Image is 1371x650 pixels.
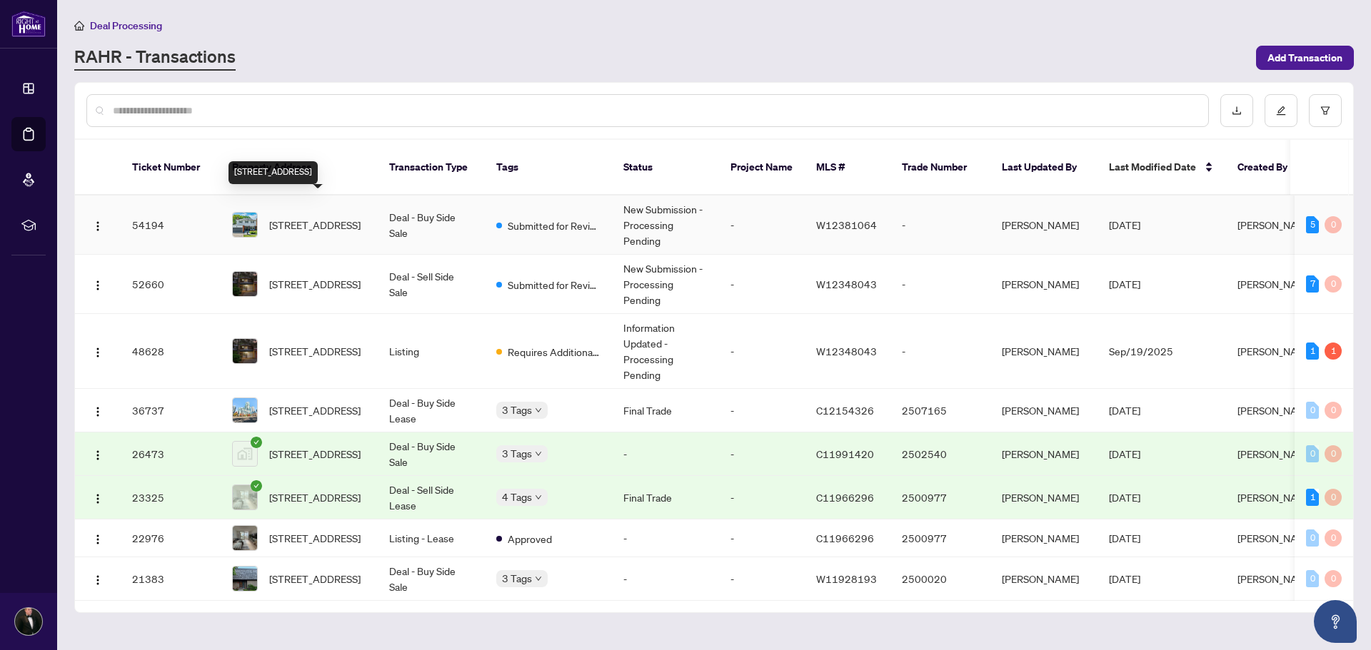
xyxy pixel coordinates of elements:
div: 0 [1325,570,1342,587]
td: Listing [378,314,485,389]
span: W12348043 [816,345,877,357]
span: down [535,494,542,501]
span: 3 Tags [502,570,532,586]
span: [STREET_ADDRESS] [269,343,361,359]
button: Logo [86,527,109,549]
th: Last Updated By [990,140,1098,195]
span: Approved [508,531,552,547]
button: Logo [86,486,109,509]
td: [PERSON_NAME] [990,255,1098,314]
span: [STREET_ADDRESS] [269,530,361,546]
span: [DATE] [1109,491,1140,504]
th: Project Name [719,140,805,195]
span: home [74,21,84,31]
th: Created By [1226,140,1312,195]
span: Submitted for Review [508,277,601,293]
span: download [1232,106,1242,116]
div: 0 [1325,275,1342,293]
td: 52660 [121,255,221,314]
div: 0 [1325,489,1342,506]
div: 0 [1325,529,1342,547]
span: edit [1276,106,1286,116]
td: 2502540 [890,432,990,476]
td: 22976 [121,519,221,557]
span: [DATE] [1109,532,1140,544]
span: W11928193 [816,572,877,585]
td: [PERSON_NAME] [990,195,1098,255]
button: download [1220,94,1253,127]
img: Profile Icon [15,608,42,635]
span: [PERSON_NAME] [1237,491,1315,504]
img: thumbnail-img [233,272,257,296]
td: Final Trade [612,389,719,432]
span: [PERSON_NAME] [1237,218,1315,231]
th: Property Address [221,140,378,195]
span: C12154326 [816,404,874,417]
span: Sep/19/2025 [1109,345,1173,357]
span: down [535,575,542,582]
button: filter [1309,94,1342,127]
td: - [890,255,990,314]
img: thumbnail-img [233,526,257,550]
span: 3 Tags [502,445,532,462]
button: Logo [86,340,109,362]
img: thumbnail-img [233,567,257,591]
span: [STREET_ADDRESS] [269,571,361,586]
td: New Submission - Processing Pending [612,255,719,314]
td: 23325 [121,476,221,519]
div: [STREET_ADDRESS] [228,161,318,184]
div: 0 [1306,570,1319,587]
img: Logo [92,406,104,417]
img: Logo [92,534,104,545]
span: 4 Tags [502,489,532,505]
button: Add Transaction [1256,46,1354,70]
div: 0 [1325,445,1342,462]
a: RAHR - Transactions [74,45,236,71]
td: Final Trade [612,476,719,519]
span: [STREET_ADDRESS] [269,217,361,233]
div: 0 [1306,445,1319,462]
th: Status [612,140,719,195]
td: - [719,557,805,601]
img: Logo [92,280,104,291]
button: Logo [86,213,109,236]
div: 1 [1306,342,1319,360]
span: [DATE] [1109,404,1140,417]
span: [STREET_ADDRESS] [269,276,361,292]
td: 26473 [121,432,221,476]
td: Deal - Buy Side Sale [378,195,485,255]
span: Add Transaction [1267,46,1342,69]
span: [PERSON_NAME] [1237,447,1315,460]
span: [PERSON_NAME] [1237,345,1315,357]
td: 2500977 [890,476,990,519]
button: Logo [86,442,109,465]
span: [DATE] [1109,447,1140,460]
td: - [612,557,719,601]
img: thumbnail-img [233,339,257,363]
th: MLS # [805,140,890,195]
td: - [719,195,805,255]
img: Logo [92,220,104,232]
span: down [535,407,542,414]
span: 3 Tags [502,402,532,418]
span: W12381064 [816,218,877,231]
td: - [612,432,719,476]
button: Open asap [1314,600,1357,643]
span: [PERSON_NAME] [1237,404,1315,417]
img: Logo [92,574,104,586]
img: Logo [92,493,104,504]
td: 2507165 [890,389,990,432]
span: C11966296 [816,532,874,544]
img: thumbnail-img [233,213,257,237]
button: Logo [86,399,109,422]
td: Deal - Sell Side Sale [378,255,485,314]
td: Deal - Buy Side Lease [378,389,485,432]
td: Deal - Buy Side Sale [378,557,485,601]
button: Logo [86,273,109,295]
td: - [719,389,805,432]
button: edit [1265,94,1297,127]
img: thumbnail-img [233,485,257,509]
span: W12348043 [816,278,877,290]
span: [PERSON_NAME] [1237,532,1315,544]
span: C11966296 [816,491,874,504]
